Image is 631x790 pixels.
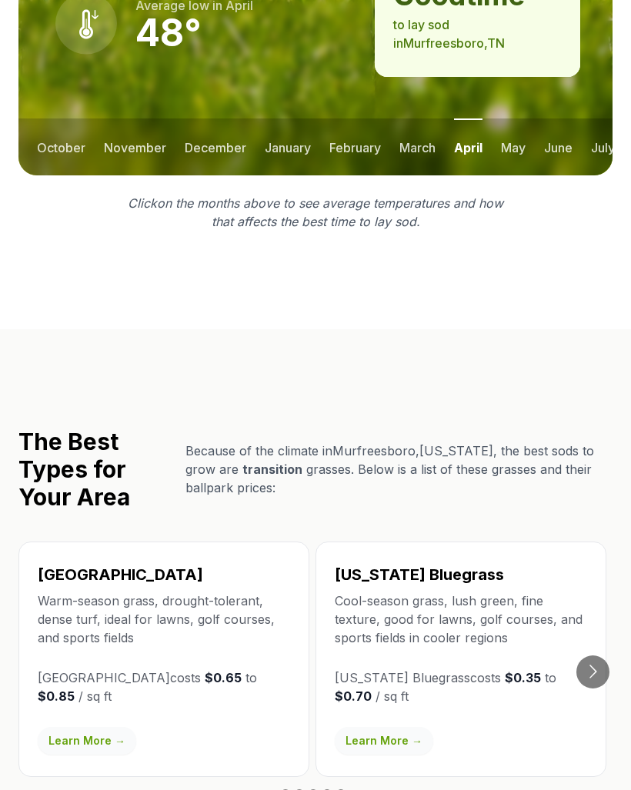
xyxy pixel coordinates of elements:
button: january [265,119,311,176]
a: Learn More → [38,728,136,755]
button: may [501,119,526,176]
button: march [399,119,436,176]
p: Because of the climate in Murfreesboro , [US_STATE] , the best sods to grow are grasses. Below is... [185,442,613,498]
strong: $0.85 [38,689,75,705]
button: october [37,119,85,176]
h3: [GEOGRAPHIC_DATA] [38,565,290,586]
p: to lay sod in Murfreesboro , TN [393,16,562,53]
a: Learn More → [335,728,433,755]
p: Warm-season grass, drought-tolerant, dense turf, ideal for lawns, golf courses, and sports fields [38,592,290,648]
h2: The Best Types for Your Area [18,428,173,512]
button: Go to next slide [576,656,609,689]
strong: $0.35 [505,671,541,686]
p: Cool-season grass, lush green, fine texture, good for lawns, golf courses, and sports fields in c... [335,592,587,648]
strong: $0.70 [335,689,372,705]
p: [GEOGRAPHIC_DATA] costs to / sq ft [38,669,290,706]
strong: 48 ° [135,11,202,56]
button: november [104,119,166,176]
p: Click on the months above to see average temperatures and how that affects the best time to lay sod. [119,195,512,232]
button: april [454,119,482,176]
h3: [US_STATE] Bluegrass [335,565,587,586]
span: transition [242,462,302,478]
strong: $0.65 [205,671,242,686]
button: february [329,119,381,176]
p: [US_STATE] Bluegrass costs to / sq ft [335,669,587,706]
button: december [185,119,246,176]
button: july [591,119,615,176]
button: june [544,119,573,176]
